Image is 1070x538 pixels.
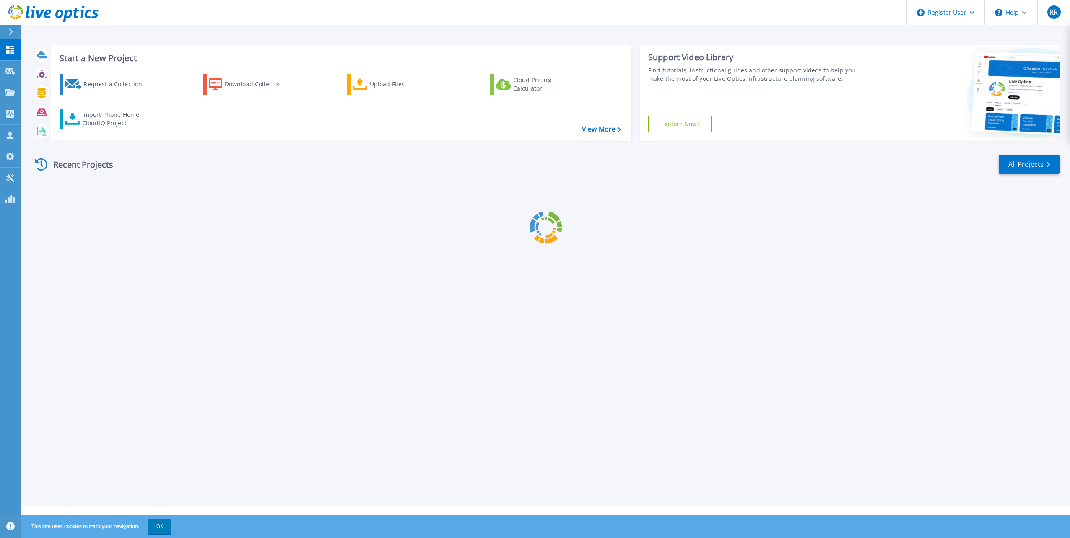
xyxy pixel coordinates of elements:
[490,74,584,95] a: Cloud Pricing Calculator
[370,76,437,93] div: Upload Files
[513,76,580,93] div: Cloud Pricing Calculator
[999,155,1060,174] a: All Projects
[23,519,171,534] span: This site uses cookies to track your navigation.
[225,76,292,93] div: Download Collector
[60,74,153,95] a: Request a Collection
[60,54,621,63] h3: Start a New Project
[32,154,125,175] div: Recent Projects
[648,52,865,63] div: Support Video Library
[582,125,621,133] a: View More
[1049,9,1058,16] span: RR
[83,76,151,93] div: Request a Collection
[148,519,171,534] button: OK
[648,66,865,83] div: Find tutorials, instructional guides and other support videos to help you make the most of your L...
[82,111,148,127] div: Import Phone Home CloudIQ Project
[203,74,296,95] a: Download Collector
[648,116,712,132] a: Explore Now!
[347,74,440,95] a: Upload Files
